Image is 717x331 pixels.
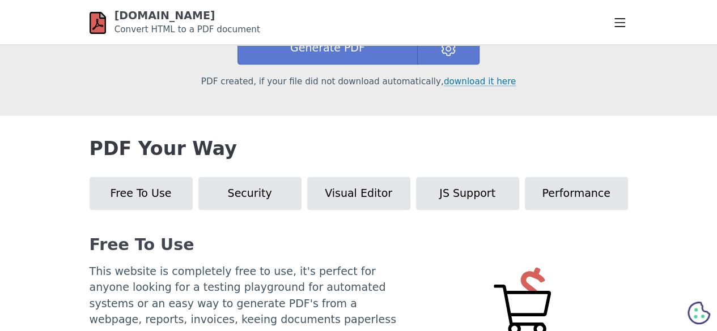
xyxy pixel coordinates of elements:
[325,187,392,199] span: Visual Editor
[90,75,628,88] p: PDF created, if your file did not download automatically,
[227,187,271,199] span: Security
[90,235,628,254] h3: Free To Use
[542,187,610,199] span: Performance
[307,177,410,210] button: Visual Editor
[525,177,628,210] button: Performance
[90,138,628,160] h2: PDF Your Way
[90,177,193,210] button: Free To Use
[111,187,172,199] span: Free To Use
[114,9,215,22] a: [DOMAIN_NAME]
[439,187,495,199] span: JS Support
[688,302,710,324] svg: Cookie Preferences
[444,76,516,87] a: download it here
[114,24,260,35] small: Convert HTML to a PDF document
[198,177,302,210] button: Security
[416,177,519,210] button: JS Support
[90,10,106,36] img: html-pdf.net
[237,31,418,65] button: Generate PDF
